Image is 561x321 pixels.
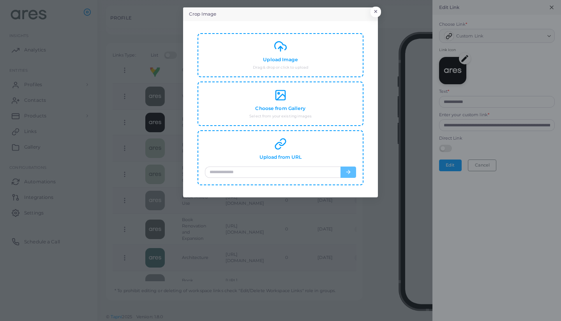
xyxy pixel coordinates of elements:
[253,65,308,70] small: Drag & drop or click to upload
[249,114,312,119] small: Select from your existing images
[263,57,298,63] h4: Upload Image
[255,106,305,112] h4: Choose from Gallery
[370,7,381,17] button: Close
[259,154,302,160] h4: Upload from URL
[189,11,216,18] h5: Crop Image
